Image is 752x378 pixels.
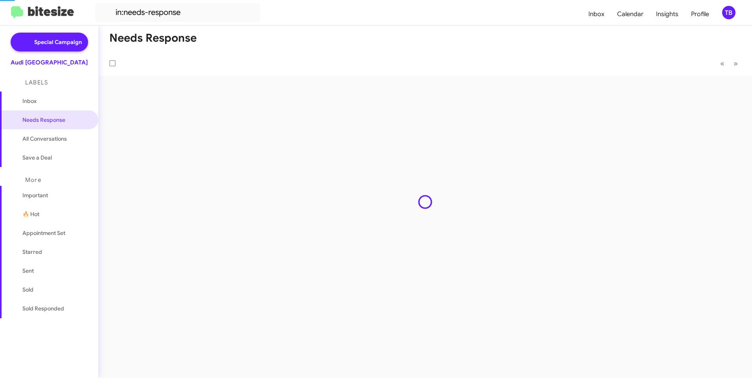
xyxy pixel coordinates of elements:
[11,59,88,66] div: Audi [GEOGRAPHIC_DATA]
[22,116,89,124] span: Needs Response
[650,3,685,26] a: Insights
[22,229,65,237] span: Appointment Set
[22,286,33,294] span: Sold
[611,3,650,26] a: Calendar
[720,59,724,68] span: «
[22,191,89,199] span: Important
[22,248,42,256] span: Starred
[25,79,48,86] span: Labels
[582,3,611,26] a: Inbox
[22,97,89,105] span: Inbox
[22,267,34,275] span: Sent
[715,55,729,72] button: Previous
[729,55,743,72] button: Next
[685,3,715,26] a: Profile
[22,135,67,143] span: All Conversations
[22,154,52,161] span: Save a Deal
[11,33,88,51] a: Special Campaign
[22,305,64,312] span: Sold Responded
[716,55,743,72] nav: Page navigation example
[715,6,743,19] button: TB
[34,38,82,46] span: Special Campaign
[722,6,735,19] div: TB
[25,176,41,183] span: More
[95,3,260,22] input: Search
[22,210,39,218] span: 🔥 Hot
[109,32,197,44] h1: Needs Response
[734,59,738,68] span: »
